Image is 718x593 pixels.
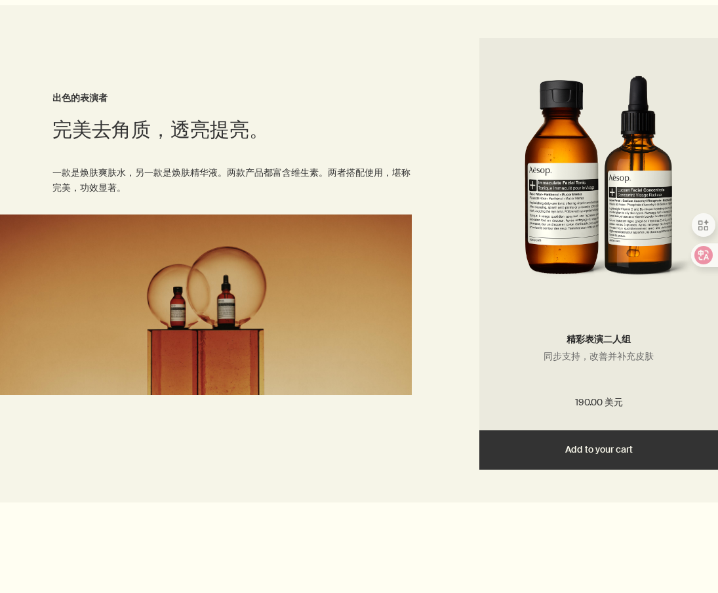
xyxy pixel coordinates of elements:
font: 出色的表演者 [52,92,108,104]
font: 完美去角质，透亮提亮。 [52,122,269,142]
font: 一款是焕肤爽肤水，另一款是焕肤精华液。两款产品都富含维生素。两者搭配使用，堪称完美，功效显著。 [52,167,410,193]
a: 精彩表演二人组 [567,333,631,346]
button: Add to your cart - $190.00 [479,430,718,470]
font: 同步支持，改善并补充皮肤 [544,350,654,362]
img: Immaculate facial tonic and Lucent facial concentrate bottles placed next to each other [502,74,695,293]
font: 190.00 美元 [575,396,623,408]
font: 精彩表演二人组 [567,333,631,345]
a: Immaculate facial tonic and Lucent facial concentrate bottles placed next to each other [479,73,718,312]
